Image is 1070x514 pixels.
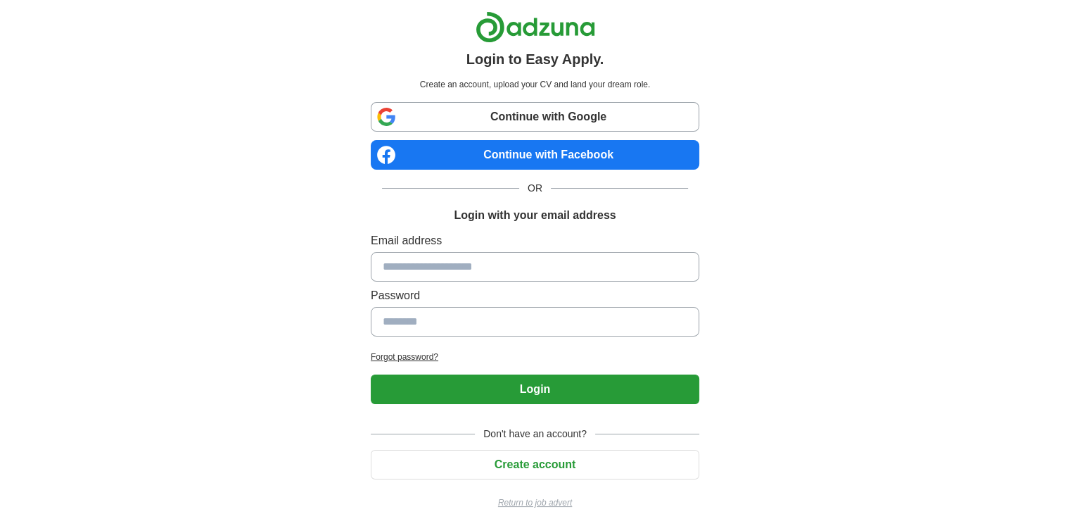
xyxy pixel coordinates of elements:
[475,427,595,441] span: Don't have an account?
[454,207,616,224] h1: Login with your email address
[466,49,604,70] h1: Login to Easy Apply.
[371,102,699,132] a: Continue with Google
[371,287,699,304] label: Password
[371,458,699,470] a: Create account
[519,181,551,196] span: OR
[371,140,699,170] a: Continue with Facebook
[371,232,699,249] label: Email address
[371,375,699,404] button: Login
[371,496,699,509] a: Return to job advert
[371,351,699,363] a: Forgot password?
[476,11,595,43] img: Adzuna logo
[371,450,699,479] button: Create account
[374,78,696,91] p: Create an account, upload your CV and land your dream role.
